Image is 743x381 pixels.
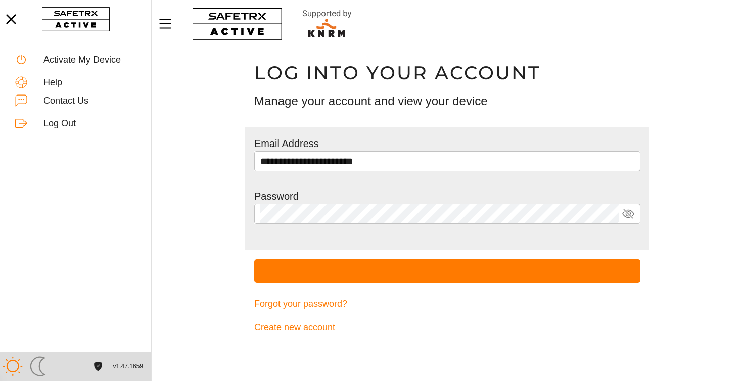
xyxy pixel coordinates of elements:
[43,55,136,66] div: Activate My Device
[254,190,299,202] label: Password
[291,8,363,40] img: RescueLogo.svg
[254,296,347,312] span: Forgot your password?
[28,356,48,376] img: ModeDark.svg
[15,94,27,107] img: ContactUs.svg
[254,92,640,110] h3: Manage your account and view your device
[15,76,27,88] img: Help.svg
[91,362,105,370] a: License Agreement
[254,61,640,84] h1: Log into your account
[107,358,149,375] button: v1.47.1659
[254,320,335,336] span: Create new account
[43,77,136,88] div: Help
[254,316,640,340] a: Create new account
[113,361,143,372] span: v1.47.1659
[254,292,640,316] a: Forgot your password?
[254,138,319,149] label: Email Address
[43,96,136,107] div: Contact Us
[43,118,136,129] div: Log Out
[157,13,182,34] button: Menu
[3,356,23,376] img: ModeLight.svg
